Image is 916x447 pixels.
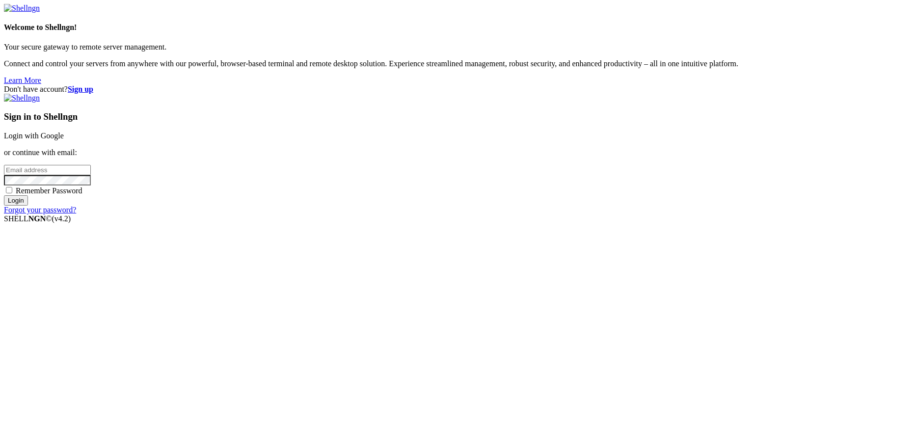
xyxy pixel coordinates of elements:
a: Learn More [4,76,41,84]
input: Remember Password [6,187,12,193]
b: NGN [28,214,46,223]
img: Shellngn [4,4,40,13]
p: Connect and control your servers from anywhere with our powerful, browser-based terminal and remo... [4,59,912,68]
h3: Sign in to Shellngn [4,111,912,122]
div: Don't have account? [4,85,912,94]
p: or continue with email: [4,148,912,157]
a: Login with Google [4,131,64,140]
span: SHELL © [4,214,71,223]
span: 4.2.0 [52,214,71,223]
img: Shellngn [4,94,40,103]
h4: Welcome to Shellngn! [4,23,912,32]
input: Email address [4,165,91,175]
a: Forgot your password? [4,206,76,214]
input: Login [4,195,28,206]
p: Your secure gateway to remote server management. [4,43,912,52]
a: Sign up [68,85,93,93]
span: Remember Password [16,186,82,195]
